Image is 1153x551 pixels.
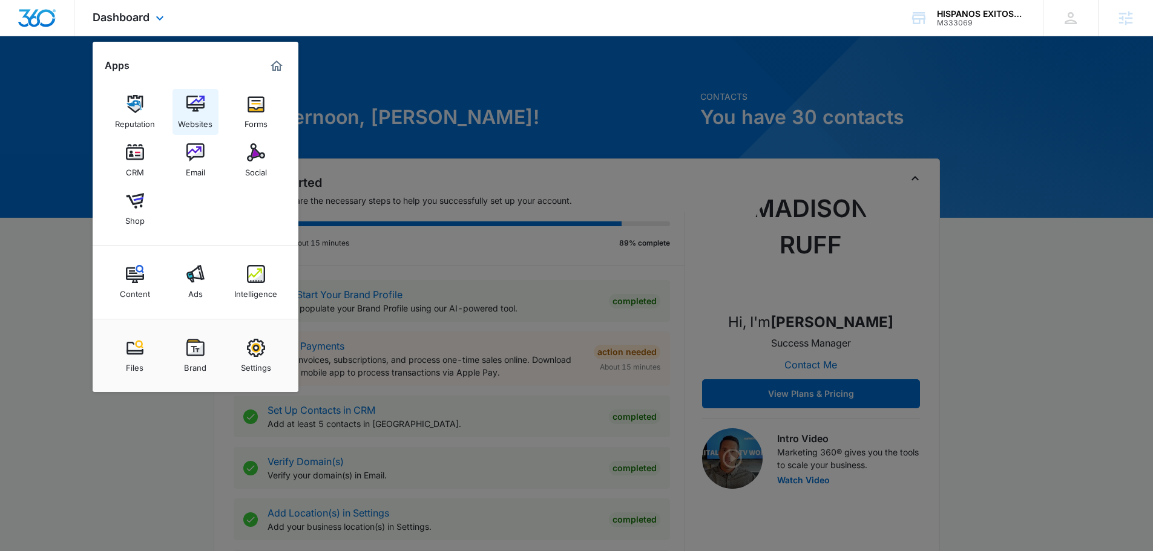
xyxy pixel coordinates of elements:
[105,60,130,71] h2: Apps
[172,137,218,183] a: Email
[112,186,158,232] a: Shop
[184,357,206,373] div: Brand
[186,161,205,177] div: Email
[188,283,203,299] div: Ads
[126,161,144,177] div: CRM
[937,19,1025,27] div: account id
[245,161,267,177] div: Social
[112,89,158,135] a: Reputation
[245,113,268,129] div: Forms
[234,283,277,299] div: Intelligence
[112,137,158,183] a: CRM
[115,113,155,129] div: Reputation
[241,357,271,373] div: Settings
[233,89,279,135] a: Forms
[93,11,149,24] span: Dashboard
[126,357,143,373] div: Files
[172,259,218,305] a: Ads
[267,56,286,76] a: Marketing 360® Dashboard
[233,259,279,305] a: Intelligence
[233,137,279,183] a: Social
[112,259,158,305] a: Content
[233,333,279,379] a: Settings
[937,9,1025,19] div: account name
[178,113,212,129] div: Websites
[112,333,158,379] a: Files
[172,89,218,135] a: Websites
[125,210,145,226] div: Shop
[172,333,218,379] a: Brand
[120,283,150,299] div: Content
